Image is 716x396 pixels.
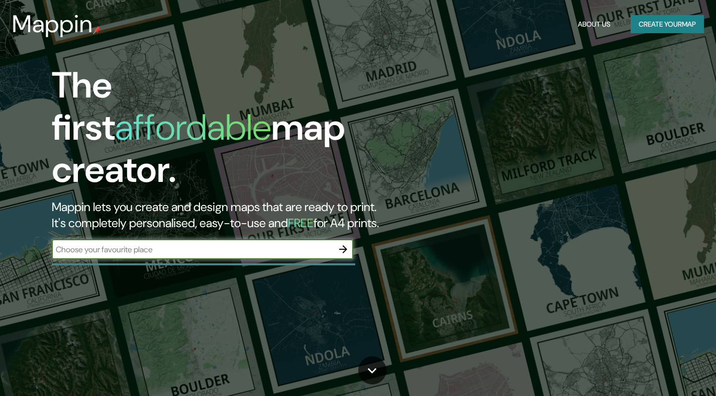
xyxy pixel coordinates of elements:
iframe: Help widget launcher [627,357,705,385]
button: About Us [574,15,615,34]
h1: The first map creator. [52,64,410,199]
input: Choose your favourite place [52,244,333,255]
button: Create yourmap [631,15,704,34]
img: mappin-pin [93,26,101,34]
h5: FREE [288,215,314,231]
h2: Mappin lets you create and design maps that are ready to print. It's completely personalised, eas... [52,199,410,231]
h1: affordable [115,104,271,151]
h3: Mappin [12,10,93,38]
